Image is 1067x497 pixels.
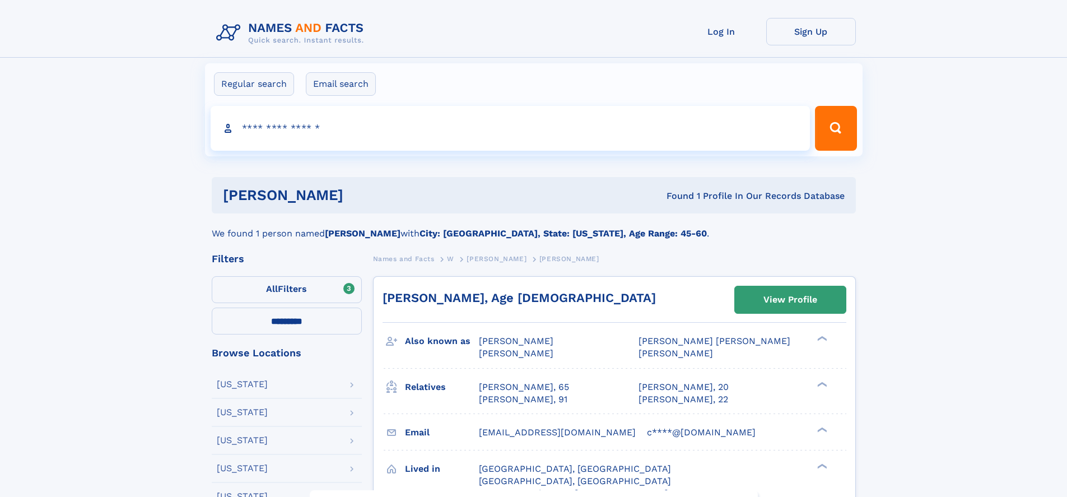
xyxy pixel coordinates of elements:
[735,286,846,313] a: View Profile
[306,72,376,96] label: Email search
[212,18,373,48] img: Logo Names and Facts
[405,459,479,479] h3: Lived in
[479,348,553,359] span: [PERSON_NAME]
[677,18,766,45] a: Log In
[814,462,828,470] div: ❯
[479,427,636,438] span: [EMAIL_ADDRESS][DOMAIN_NAME]
[266,284,278,294] span: All
[639,336,790,346] span: [PERSON_NAME] [PERSON_NAME]
[217,380,268,389] div: [US_STATE]
[383,291,656,305] a: [PERSON_NAME], Age [DEMOGRAPHIC_DATA]
[814,335,828,342] div: ❯
[420,228,707,239] b: City: [GEOGRAPHIC_DATA], State: [US_STATE], Age Range: 45-60
[505,190,845,202] div: Found 1 Profile In Our Records Database
[763,287,817,313] div: View Profile
[373,252,435,266] a: Names and Facts
[479,476,671,486] span: [GEOGRAPHIC_DATA], [GEOGRAPHIC_DATA]
[223,188,505,202] h1: [PERSON_NAME]
[217,464,268,473] div: [US_STATE]
[467,255,526,263] span: [PERSON_NAME]
[539,255,599,263] span: [PERSON_NAME]
[212,213,856,240] div: We found 1 person named with .
[639,348,713,359] span: [PERSON_NAME]
[405,332,479,351] h3: Also known as
[405,378,479,397] h3: Relatives
[325,228,400,239] b: [PERSON_NAME]
[217,436,268,445] div: [US_STATE]
[211,106,810,151] input: search input
[639,393,728,406] a: [PERSON_NAME], 22
[447,255,454,263] span: W
[467,252,526,266] a: [PERSON_NAME]
[766,18,856,45] a: Sign Up
[447,252,454,266] a: W
[479,393,567,406] a: [PERSON_NAME], 91
[479,336,553,346] span: [PERSON_NAME]
[479,463,671,474] span: [GEOGRAPHIC_DATA], [GEOGRAPHIC_DATA]
[479,381,569,393] a: [PERSON_NAME], 65
[212,348,362,358] div: Browse Locations
[814,426,828,433] div: ❯
[212,254,362,264] div: Filters
[212,276,362,303] label: Filters
[214,72,294,96] label: Regular search
[217,408,268,417] div: [US_STATE]
[815,106,856,151] button: Search Button
[639,381,729,393] a: [PERSON_NAME], 20
[814,380,828,388] div: ❯
[405,423,479,442] h3: Email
